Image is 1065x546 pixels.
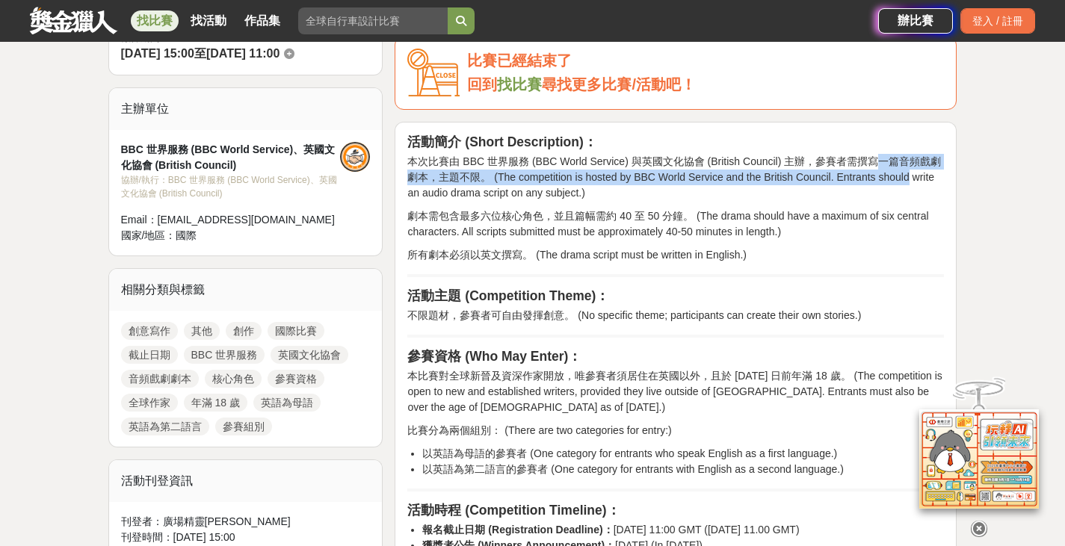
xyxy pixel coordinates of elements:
[121,530,371,545] div: 刊登時間： [DATE] 15:00
[407,349,581,364] strong: 參賽資格 (Who May Enter)：
[407,208,944,240] p: 劇本需包含最多六位核心角色，並且篇幅需約 40 至 50 分鐘。 (The drama should have a maximum of six central characters. All ...
[194,47,206,60] span: 至
[919,409,1039,509] img: d2146d9a-e6f6-4337-9592-8cefde37ba6b.png
[184,322,220,340] a: 其他
[407,423,944,438] p: 比賽分為兩個組別： (There are two categories for entry:)
[184,394,247,412] a: 年滿 18 歲
[121,32,160,43] span: 徵件期間
[121,229,176,241] span: 國家/地區：
[268,322,324,340] a: 國際比賽
[407,503,620,518] strong: 活動時程 (Competition Timeline)：
[253,394,321,412] a: 英語為母語
[422,524,613,536] strong: 報名截止日期 (Registration Deadline)：
[238,10,286,31] a: 作品集
[422,462,944,477] li: 以英語為第二語言的參賽者 (One category for entrants with English as a second language.)
[109,269,383,311] div: 相關分類與標籤
[215,418,272,435] a: 參賽組別
[407,368,944,415] p: 本比賽對全球新晉及資深作家開放，唯參賽者須居住在英國以外，且於 [DATE] 日前年滿 18 歲。 (The competition is open to new and established...
[131,10,179,31] a: 找比賽
[407,49,460,97] img: Icon
[542,76,696,93] span: 尋找更多比賽/活動吧！
[206,47,280,60] span: [DATE] 11:00
[121,142,341,173] div: BBC 世界服務 (BBC World Service)、英國文化協會 (British Council)
[184,346,265,364] a: BBC 世界服務
[407,247,944,263] p: 所有劇本必須以英文撰寫。 (The drama script must be written in English.)
[205,370,262,388] a: 核心角色
[407,134,596,149] strong: 活動簡介 (Short Description)：
[109,88,383,130] div: 主辦單位
[121,514,371,530] div: 刊登者： 廣場精靈[PERSON_NAME]
[271,346,348,364] a: 英國文化協會
[878,8,953,34] a: 辦比賽
[407,154,944,201] p: 本次比賽由 BBC 世界服務 (BBC World Service) 與英國文化協會 (British Council) 主辦，參賽者需撰寫一篇音頻戲劇劇本，主題不限。 (The competi...
[422,522,944,538] li: [DATE] 11:00 GMT ([DATE] 11.00 GMT)
[121,212,341,228] div: Email： [EMAIL_ADDRESS][DOMAIN_NAME]
[121,346,178,364] a: 截止日期
[121,47,194,60] span: [DATE] 15:00
[497,76,542,93] a: 找比賽
[298,7,448,34] input: 全球自行車設計比賽
[185,10,232,31] a: 找活動
[121,394,178,412] a: 全球作家
[109,460,383,502] div: 活動刊登資訊
[422,446,944,462] li: 以英語為母語的參賽者 (One category for entrants who speak English as a first language.)
[121,322,178,340] a: 創意寫作
[467,76,497,93] span: 回到
[268,370,324,388] a: 參賽資格
[960,8,1035,34] div: 登入 / 註冊
[121,173,341,200] div: 協辦/執行： BBC 世界服務 (BBC World Service)、英國文化協會 (British Council)
[407,288,609,303] strong: 活動主題 (Competition Theme)：
[176,229,197,241] span: 國際
[226,322,262,340] a: 創作
[121,370,199,388] a: 音頻戲劇劇本
[467,49,944,73] div: 比賽已經結束了
[407,308,944,323] p: 不限題材，參賽者可自由發揮創意。 (No specific theme; participants can create their own stories.)
[121,418,209,435] a: 英語為第二語言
